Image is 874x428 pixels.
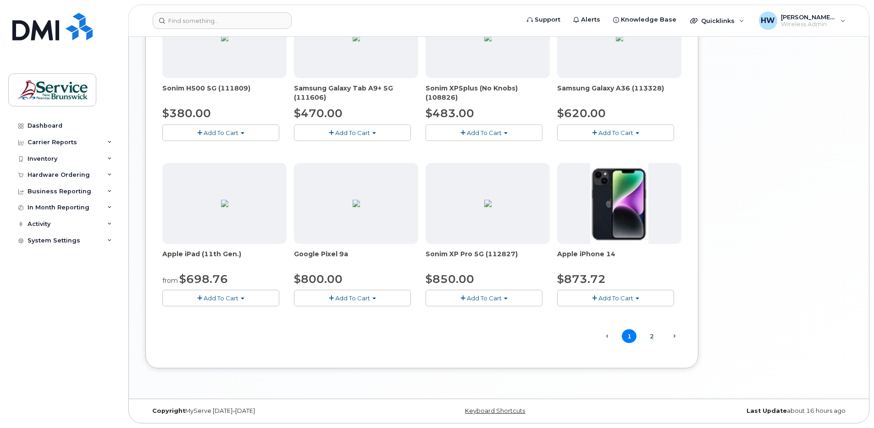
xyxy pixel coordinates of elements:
[294,272,343,286] span: $800.00
[294,124,411,141] button: Add To Cart
[294,84,418,102] div: Samsung Galaxy Tab A9+ 5G (111606)
[598,129,633,136] span: Add To Cart
[557,124,674,141] button: Add To Cart
[204,129,238,136] span: Add To Cart
[667,330,681,342] a: Next →
[781,21,836,28] span: Wireless Admin
[294,249,418,268] div: Google Pixel 9a
[616,34,623,41] img: ED9FC9C2-4804-4D92-8A77-98887F1967E0.png
[426,272,474,286] span: $850.00
[221,34,228,41] img: 79D338F0-FFFB-4B19-B7FF-DB34F512C68B.png
[761,15,775,26] span: HW
[153,12,292,29] input: Find something...
[294,290,411,306] button: Add To Cart
[557,84,681,102] div: Samsung Galaxy A36 (113328)
[162,249,287,268] div: Apple iPad (11th Gen.)
[557,249,681,268] div: Apple iPhone 14
[557,290,674,306] button: Add To Cart
[162,290,279,306] button: Add To Cart
[535,15,560,24] span: Support
[426,84,550,102] div: Sonim XP5plus (No Knobs) (108826)
[684,11,751,30] div: Quicklinks
[520,11,567,29] a: Support
[152,407,185,414] strong: Copyright
[581,15,600,24] span: Alerts
[557,272,606,286] span: $873.72
[484,200,492,207] img: B3C71357-DDCE-418C-8EC7-39BB8291D9C5.png
[747,407,787,414] strong: Last Update
[162,84,287,102] div: Sonim H500 5G (111809)
[204,294,238,302] span: Add To Cart
[335,294,370,302] span: Add To Cart
[467,129,502,136] span: Add To Cart
[465,407,525,414] a: Keyboard Shortcuts
[426,107,474,120] span: $483.00
[567,11,607,29] a: Alerts
[426,249,550,268] div: Sonim XP Pro 5G (112827)
[701,17,735,24] span: Quicklinks
[644,329,659,344] a: 2
[621,15,676,24] span: Knowledge Base
[353,200,360,207] img: 13294312-3312-4219-9925-ACC385DD21E2.png
[467,294,502,302] span: Add To Cart
[145,407,381,415] div: MyServe [DATE]–[DATE]
[162,276,178,285] small: from
[426,124,542,141] button: Add To Cart
[557,107,606,120] span: $620.00
[294,107,343,120] span: $470.00
[484,34,492,41] img: 5FFB6D20-ABAE-4868-B366-7CFDCC8C6FCC.png
[162,124,279,141] button: Add To Cart
[426,290,542,306] button: Add To Cart
[607,11,683,29] a: Knowledge Base
[599,330,614,342] span: ← Previous
[179,272,228,286] span: $698.76
[617,407,852,415] div: about 16 hours ago
[335,129,370,136] span: Add To Cart
[162,107,211,120] span: $380.00
[752,11,852,30] div: Hueser, Wendy (ASD-S)
[781,13,836,21] span: [PERSON_NAME] (ASD-S)
[622,329,636,344] span: 1
[598,294,633,302] span: Add To Cart
[221,200,228,207] img: 9A8DB539-77E5-4E9C-82DF-E802F619172D.png
[590,163,649,244] img: iphone14.jpg
[353,34,360,41] img: 2A8BAFE4-7C80-451B-A6BE-1655296EFB30.png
